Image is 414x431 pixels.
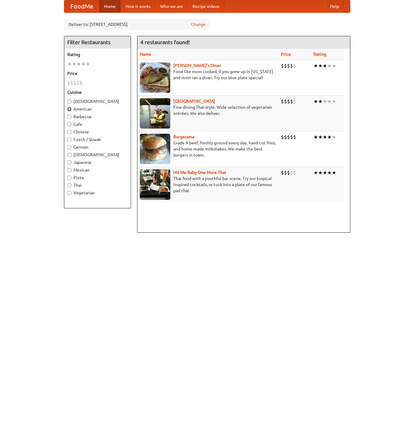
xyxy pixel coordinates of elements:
[67,129,128,135] label: Chinese
[99,0,121,12] a: Home
[140,69,276,81] p: Food like mom cooked, if you grew up in [US_STATE] and mom ran a diner. Try our blue plate special!
[332,62,336,69] li: ★
[67,115,71,119] input: Barbecue
[67,122,71,126] input: Cafe
[67,167,128,173] label: Mexican
[313,169,318,176] li: ★
[287,98,290,105] li: $
[323,98,327,105] li: ★
[327,98,332,105] li: ★
[140,39,190,45] ng-pluralize: 4 restaurants found!
[281,98,284,105] li: $
[67,152,128,158] label: [DEMOGRAPHIC_DATA]
[67,79,70,86] li: $
[155,0,188,12] a: Who we are
[76,61,81,67] li: ★
[332,134,336,140] li: ★
[332,169,336,176] li: ★
[313,134,318,140] li: ★
[188,0,224,12] a: Recipe videos
[313,98,318,105] li: ★
[191,21,206,27] a: Change
[284,134,287,140] li: $
[67,100,71,104] input: [DEMOGRAPHIC_DATA]
[67,145,71,149] input: German
[67,114,128,120] label: Barbecue
[287,169,290,176] li: $
[173,134,194,139] a: Burgerama
[140,104,276,116] p: Fine dining Thai-style. Wide selection of vegetarian entrées. We also deliver.
[67,183,71,187] input: Thai
[318,98,323,105] li: ★
[67,98,128,104] label: [DEMOGRAPHIC_DATA]
[287,62,290,69] li: $
[67,121,128,127] label: Cafe
[67,107,71,111] input: American
[313,62,318,69] li: ★
[70,79,73,86] li: $
[325,0,344,12] a: Help
[67,144,128,150] label: German
[67,138,71,142] input: Czech / Slovak
[140,134,170,164] img: burgerama.jpg
[318,62,323,69] li: ★
[67,136,128,143] label: Czech / Slovak
[67,168,71,172] input: Mexican
[327,134,332,140] li: ★
[290,169,293,176] li: $
[64,36,131,48] h4: Filter Restaurants
[293,62,296,69] li: $
[173,170,226,175] a: Hit Me Baby One More Thai
[64,0,99,12] a: FoodMe
[332,98,336,105] li: ★
[140,140,276,158] p: Grade A beef, freshly ground every day, hand-cut fries, and home-made milkshakes. We make the bes...
[67,70,128,76] h5: Price
[81,61,86,67] li: ★
[67,159,128,165] label: Japanese
[173,63,221,68] a: [PERSON_NAME]'s Diner
[140,62,170,93] img: sallys.jpg
[67,61,72,67] li: ★
[67,130,71,134] input: Chinese
[323,62,327,69] li: ★
[281,52,291,57] a: Price
[290,98,293,105] li: $
[67,161,71,164] input: Japanese
[140,169,170,200] img: babythai.jpg
[67,190,128,196] label: Vegetarian
[313,52,326,57] a: Rating
[140,98,170,129] img: satay.jpg
[67,89,128,95] h5: Cuisine
[67,51,128,58] h5: Rating
[287,134,290,140] li: $
[67,175,128,181] label: Pizza
[284,62,287,69] li: $
[293,169,296,176] li: $
[173,99,215,104] a: [GEOGRAPHIC_DATA]
[281,62,284,69] li: $
[318,134,323,140] li: ★
[290,134,293,140] li: $
[281,169,284,176] li: $
[73,79,76,86] li: $
[327,169,332,176] li: ★
[80,79,83,86] li: $
[140,175,276,194] p: Thai food with a youthful bar scene. Try our tropical inspired cocktails, or tuck into a plate of...
[67,191,71,195] input: Vegetarian
[323,134,327,140] li: ★
[67,182,128,188] label: Thai
[281,134,284,140] li: $
[284,169,287,176] li: $
[76,79,80,86] li: $
[72,61,76,67] li: ★
[140,52,151,57] a: Name
[67,106,128,112] label: American
[318,169,323,176] li: ★
[64,19,210,30] div: Deliver to: [STREET_ADDRESS]
[86,61,90,67] li: ★
[290,62,293,69] li: $
[121,0,155,12] a: How it works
